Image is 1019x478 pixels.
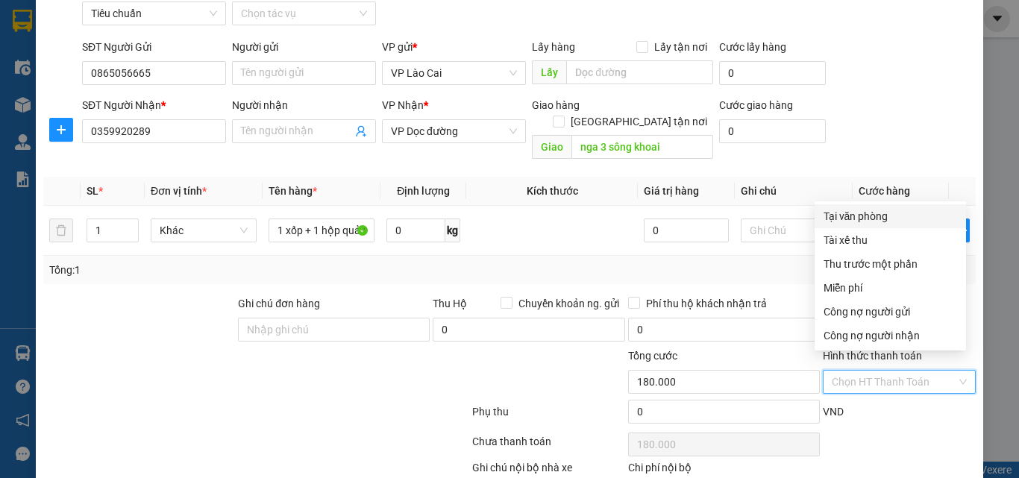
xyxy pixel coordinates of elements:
[232,39,376,55] div: Người gửi
[238,318,430,342] input: Ghi chú đơn hàng
[471,433,627,459] div: Chưa thanh toán
[49,218,73,242] button: delete
[269,185,317,197] span: Tên hàng
[527,185,578,197] span: Kích thước
[13,100,143,139] span: Gửi hàng Hạ Long: Hotline:
[741,218,847,242] input: Ghi Chú
[512,295,625,312] span: Chuyển khoản ng. gửi
[355,125,367,137] span: user-add
[628,350,677,362] span: Tổng cước
[160,219,248,242] span: Khác
[232,97,376,113] div: Người nhận
[151,185,207,197] span: Đơn vị tính
[7,57,150,83] strong: 024 3236 3236 -
[532,41,575,53] span: Lấy hàng
[391,120,517,142] span: VP Dọc đường
[644,218,728,242] input: 0
[719,41,786,53] label: Cước lấy hàng
[82,39,226,55] div: SĐT Người Gửi
[824,232,957,248] div: Tài xế thu
[31,70,149,96] strong: 0888 827 827 - 0848 827 827
[824,208,957,224] div: Tại văn phòng
[815,300,966,324] div: Cước gửi hàng sẽ được ghi vào công nợ của người gửi
[7,43,150,96] span: Gửi hàng [GEOGRAPHIC_DATA]: Hotline:
[382,99,424,111] span: VP Nhận
[644,185,699,197] span: Giá trị hàng
[471,403,627,430] div: Phụ thu
[532,135,571,159] span: Giao
[735,177,853,206] th: Ghi chú
[824,280,957,296] div: Miễn phí
[566,60,713,84] input: Dọc đường
[823,350,922,362] label: Hình thức thanh toán
[445,218,460,242] span: kg
[532,99,580,111] span: Giao hàng
[719,61,826,85] input: Cước lấy hàng
[640,295,773,312] span: Phí thu hộ khách nhận trả
[433,298,467,309] span: Thu Hộ
[824,256,957,272] div: Thu trước một phần
[532,60,566,84] span: Lấy
[565,113,713,130] span: [GEOGRAPHIC_DATA] tận nơi
[397,185,450,197] span: Định lượng
[269,218,374,242] input: VD: Bàn, Ghế
[824,327,957,344] div: Công nợ người nhận
[382,39,526,55] div: VP gửi
[648,39,713,55] span: Lấy tận nơi
[719,119,826,143] input: Cước giao hàng
[719,99,793,111] label: Cước giao hàng
[391,62,517,84] span: VP Lào Cai
[49,118,73,142] button: plus
[49,262,395,278] div: Tổng: 1
[859,185,910,197] span: Cước hàng
[91,2,217,25] span: Tiêu chuẩn
[815,324,966,348] div: Cước gửi hàng sẽ được ghi vào công nợ của người nhận
[824,304,957,320] div: Công nợ người gửi
[571,135,713,159] input: Dọc đường
[50,124,72,136] span: plus
[823,406,844,418] span: VND
[87,185,98,197] span: SL
[82,97,226,113] div: SĐT Người Nhận
[238,298,320,309] label: Ghi chú đơn hàng
[16,7,140,40] strong: Công ty TNHH Phúc Xuyên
